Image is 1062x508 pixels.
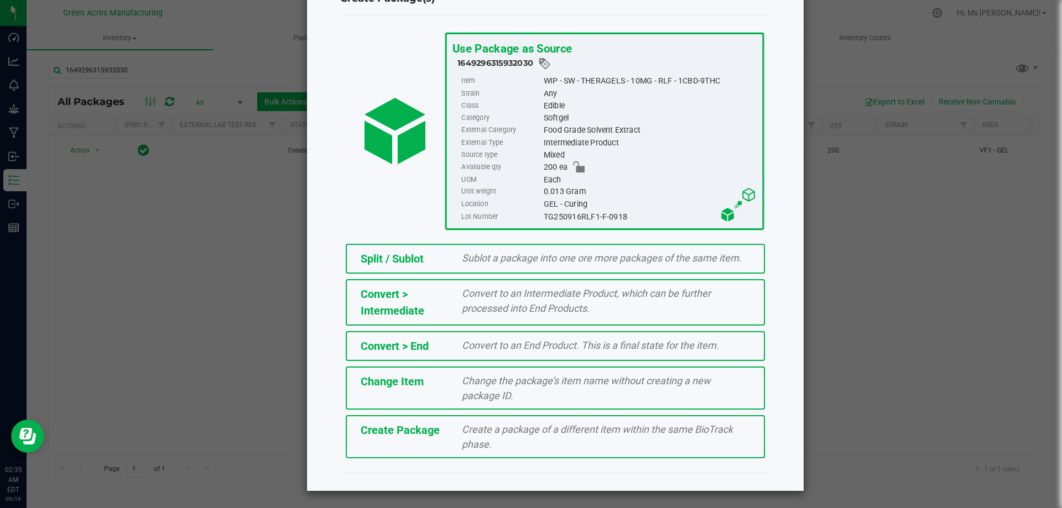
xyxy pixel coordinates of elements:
label: Source type [461,149,541,161]
label: Location [461,198,541,210]
div: Softgel [543,112,756,124]
span: Create Package [361,423,440,437]
label: Category [461,112,541,124]
div: TG250916RLF1-F-0918 [543,210,756,222]
span: 200 ea [543,161,567,173]
div: 0.013 Gram [543,186,756,198]
div: 1649296315932030 [457,57,757,71]
iframe: Resource center [11,420,44,453]
span: Sublot a package into one ore more packages of the same item. [462,252,742,264]
div: Any [543,87,756,99]
label: Available qty [461,161,541,173]
label: Item [461,75,541,87]
div: GEL - Curing [543,198,756,210]
span: Change Item [361,375,424,388]
span: Convert > Intermediate [361,287,424,317]
label: Strain [461,87,541,99]
div: Each [543,174,756,186]
div: Edible [543,99,756,112]
span: Convert to an Intermediate Product, which can be further processed into End Products. [462,287,711,314]
div: Food Grade Solvent Extract [543,124,756,137]
div: Intermediate Product [543,137,756,149]
span: Use Package as Source [452,41,571,55]
label: Class [461,99,541,112]
span: Split / Sublot [361,252,424,265]
span: Convert to an End Product. This is a final state for the item. [462,339,719,351]
label: External Type [461,137,541,149]
label: UOM [461,174,541,186]
div: Mixed [543,149,756,161]
span: Change the package’s item name without creating a new package ID. [462,375,711,401]
label: Unit weight [461,186,541,198]
span: Convert > End [361,339,429,353]
div: WIP - SW - THERAGELS - 10MG - RLF - 1CBD-9THC [543,75,756,87]
label: External Category [461,124,541,137]
label: Lot Number [461,210,541,222]
span: Create a package of a different item within the same BioTrack phase. [462,423,733,450]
